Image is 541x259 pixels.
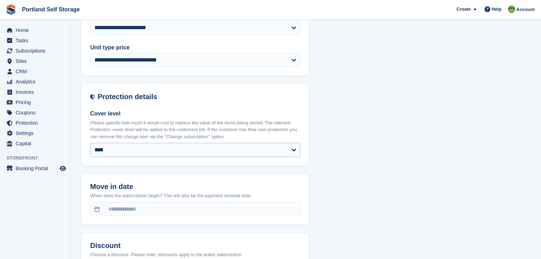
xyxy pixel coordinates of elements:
[90,109,300,118] label: Cover level
[90,251,300,258] p: Choose a discount. Please note: discounts apply to the entire subscription.
[4,163,67,173] a: menu
[508,6,515,13] img: Sue Wolfendale
[16,77,58,87] span: Analytics
[4,97,67,107] a: menu
[90,183,300,191] h2: Move in date
[6,155,71,162] span: Storefront
[4,56,67,66] a: menu
[516,6,535,13] span: Account
[16,139,58,149] span: Capital
[16,163,58,173] span: Booking Portal
[4,139,67,149] a: menu
[16,56,58,66] span: Sites
[90,43,300,52] label: Unit type price
[16,46,58,56] span: Subscriptions
[4,108,67,118] a: menu
[16,66,58,76] span: CRM
[16,87,58,97] span: Invoices
[90,93,95,101] img: insurance-details-icon-731ffda60807649b61249b889ba3c5e2b5c27d34e2e1fb37a309f0fde93ff34a.svg
[98,93,300,101] h2: Protection details
[16,25,58,35] span: Home
[16,118,58,128] span: Protection
[59,164,67,173] a: Preview store
[6,4,16,15] img: stora-icon-8386f47178a22dfd0bd8f6a31ec36ba5ce8667c1dd55bd0f319d3a0aa187defe.svg
[16,97,58,107] span: Pricing
[4,118,67,128] a: menu
[90,119,300,140] p: Please specify how much it would cost to replace the value of the items being stored. The relevan...
[4,87,67,97] a: menu
[16,108,58,118] span: Coupons
[4,25,67,35] a: menu
[90,192,300,199] p: When does the subscription begin? This will also be the payment renewal date.
[492,6,502,13] span: Help
[4,66,67,76] a: menu
[90,242,300,250] h2: Discount
[16,128,58,138] span: Settings
[4,46,67,56] a: menu
[4,77,67,87] a: menu
[16,36,58,45] span: Tasks
[457,6,471,13] span: Create
[4,36,67,45] a: menu
[19,4,83,15] a: Portland Self Storage
[4,128,67,138] a: menu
